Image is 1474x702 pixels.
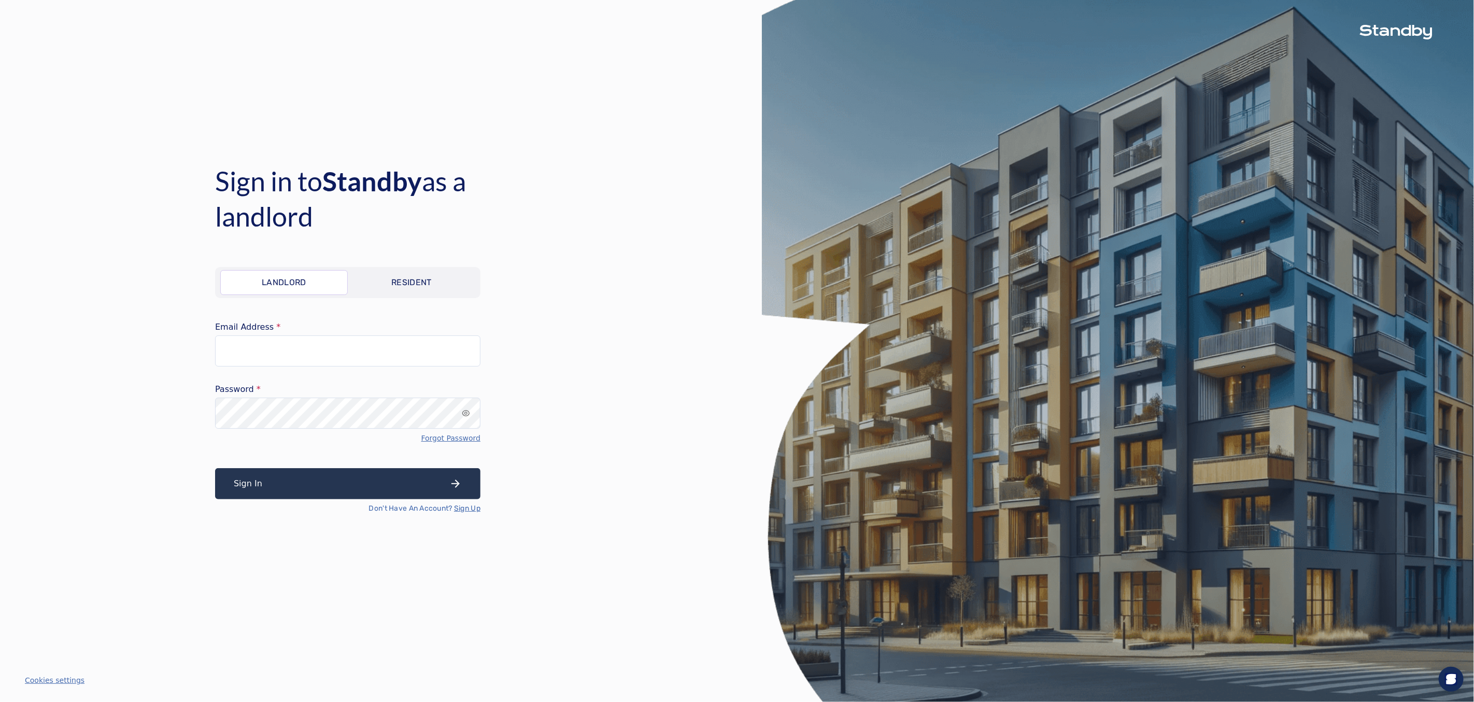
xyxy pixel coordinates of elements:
a: Sign Up [454,503,480,514]
button: Cookies settings [25,675,84,685]
div: Open Intercom Messenger [1439,667,1464,692]
label: Password [215,385,480,394]
p: Don't Have An Account? [369,503,480,514]
input: password [215,398,480,429]
div: input icon [462,409,470,417]
a: Forgot Password [421,433,480,443]
span: Standby [322,165,422,197]
button: Sign In [215,468,480,499]
label: Email Address [215,323,480,331]
h4: Sign in to as a landlord [215,163,547,234]
p: Resident [391,276,432,289]
a: Landlord [220,270,348,295]
a: Resident [348,270,475,295]
input: email [215,335,480,367]
p: Landlord [262,276,306,289]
